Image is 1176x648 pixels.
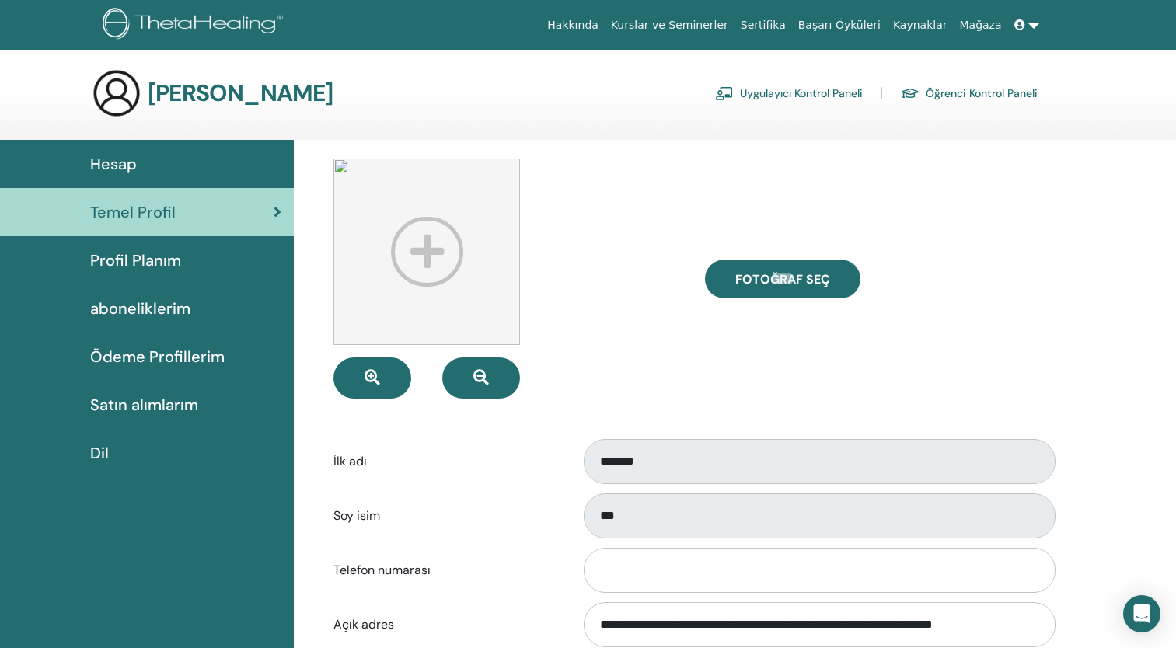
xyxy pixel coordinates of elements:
a: Mağaza [953,11,1007,40]
a: Sertifika [735,11,792,40]
h3: [PERSON_NAME] [148,79,333,107]
img: graduation-cap.svg [901,87,920,100]
span: Fotoğraf seç [735,271,830,287]
a: Öğrenci Kontrol Paneli [901,81,1038,106]
label: Telefon numarası [322,556,569,585]
a: Uygulayıcı Kontrol Paneli [715,81,863,106]
label: Soy isim [322,501,569,531]
span: Profil Planım [90,249,181,272]
span: Hesap [90,152,137,176]
img: profile [333,159,520,345]
img: chalkboard-teacher.svg [715,86,734,100]
img: generic-user-icon.jpg [92,68,141,118]
div: Intercom Messenger'ı açın [1123,595,1160,632]
a: Kaynaklar [887,11,954,40]
a: Başarı Öyküleri [792,11,887,40]
span: Dil [90,441,109,465]
span: Ödeme Profillerim [90,345,225,368]
label: İlk adı [322,447,569,476]
font: Öğrenci Kontrol Paneli [926,86,1038,100]
a: Kurslar ve Seminerler [605,11,735,40]
a: Hakkında [541,11,605,40]
img: logo.png [103,8,288,43]
span: Temel Profil [90,200,176,224]
input: Fotoğraf seç [773,273,793,284]
span: aboneliklerim [90,297,190,320]
label: Açık adres [322,610,569,639]
span: Satın alımlarım [90,393,198,416]
font: Uygulayıcı Kontrol Paneli [740,86,863,100]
